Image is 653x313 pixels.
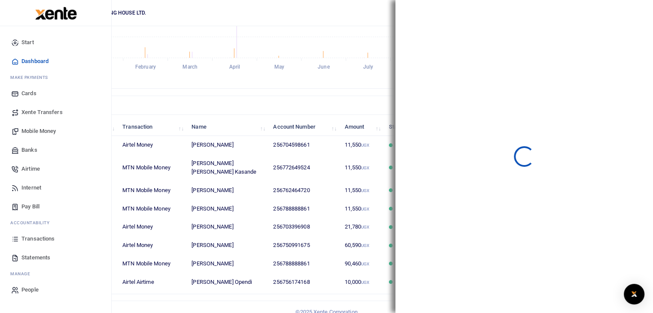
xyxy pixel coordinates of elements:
[21,202,39,211] span: Pay Bill
[7,141,104,160] a: Banks
[118,136,187,154] td: Airtel Money
[7,216,104,229] li: Ac
[187,136,268,154] td: [PERSON_NAME]
[340,136,384,154] td: 11,550
[118,255,187,273] td: MTN Mobile Money
[21,165,40,173] span: Airtime
[395,260,420,268] span: Successful
[7,280,104,299] a: People
[118,218,187,236] td: Airtel Money
[624,284,644,304] div: Open Intercom Messenger
[340,255,384,273] td: 90,460
[268,199,340,218] td: 256788888861
[7,229,104,248] a: Transactions
[118,199,187,218] td: MTN Mobile Money
[274,64,284,70] tspan: May
[35,7,77,20] img: logo-large
[21,38,34,47] span: Start
[187,181,268,199] td: [PERSON_NAME]
[395,186,420,194] span: Successful
[395,223,420,231] span: Successful
[7,84,104,103] a: Cards
[268,236,340,255] td: 256750991675
[229,64,240,70] tspan: April
[384,117,432,136] th: Status: activate to sort column ascending
[21,89,36,98] span: Cards
[17,220,49,226] span: countability
[118,236,187,255] td: Airtel Money
[268,136,340,154] td: 256704598661
[268,255,340,273] td: 256788888861
[361,166,369,170] small: UGX
[135,64,156,70] tspan: February
[7,160,104,178] a: Airtime
[361,143,369,147] small: UGX
[118,154,187,181] td: MTN Mobile Money
[7,122,104,141] a: Mobile Money
[15,74,48,81] span: ake Payments
[340,218,384,236] td: 21,780
[118,117,187,136] th: Transaction: activate to sort column ascending
[7,33,104,52] a: Start
[34,9,77,16] a: logo-small logo-large logo-large
[361,262,369,266] small: UGX
[268,218,340,236] td: 256703396908
[361,225,369,229] small: UGX
[21,184,41,192] span: Internet
[21,235,55,243] span: Transactions
[7,267,104,280] li: M
[21,108,63,117] span: Xente Transfers
[187,117,268,136] th: Name: activate to sort column ascending
[7,178,104,197] a: Internet
[187,236,268,255] td: [PERSON_NAME]
[7,71,104,84] li: M
[395,278,420,286] span: Successful
[187,218,268,236] td: [PERSON_NAME]
[40,101,398,110] h4: Recent Transactions
[7,197,104,216] a: Pay Bill
[361,280,369,285] small: UGX
[361,243,369,248] small: UGX
[395,241,420,249] span: Successful
[395,164,420,172] span: Successful
[15,271,30,277] span: anage
[361,188,369,193] small: UGX
[21,286,39,294] span: People
[187,255,268,273] td: [PERSON_NAME]
[395,205,420,212] span: Successful
[21,146,37,154] span: Banks
[118,181,187,199] td: MTN Mobile Money
[340,181,384,199] td: 11,550
[340,117,384,136] th: Amount: activate to sort column ascending
[340,236,384,255] td: 60,590
[21,253,50,262] span: Statements
[21,127,56,135] span: Mobile Money
[340,199,384,218] td: 11,550
[21,57,49,66] span: Dashboard
[318,64,330,70] tspan: June
[268,273,340,291] td: 256756174168
[187,199,268,218] td: [PERSON_NAME]
[182,64,197,70] tspan: March
[118,273,187,291] td: Airtel Airtime
[395,141,420,149] span: Successful
[268,181,340,199] td: 256762464720
[7,248,104,267] a: Statements
[340,273,384,291] td: 10,000
[7,52,104,71] a: Dashboard
[268,154,340,181] td: 256772649524
[363,64,373,70] tspan: July
[187,273,268,291] td: [PERSON_NAME] Opendi
[361,207,369,211] small: UGX
[268,117,340,136] th: Account Number: activate to sort column ascending
[7,103,104,122] a: Xente Transfers
[340,154,384,181] td: 11,550
[187,154,268,181] td: [PERSON_NAME] [PERSON_NAME] Kasande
